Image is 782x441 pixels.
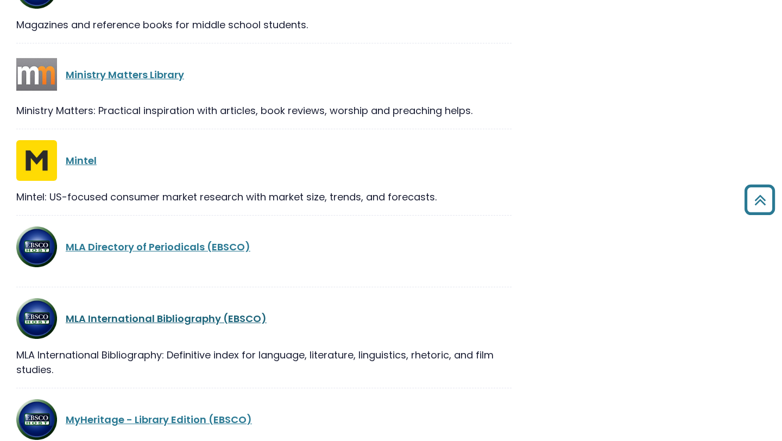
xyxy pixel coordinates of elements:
a: Mintel [66,154,97,167]
div: Magazines and reference books for middle school students. [16,17,512,32]
div: MLA International Bibliography: Definitive index for language, literature, linguistics, rhetoric,... [16,348,512,377]
a: MLA Directory of Periodicals (EBSCO) [66,240,250,254]
a: MyHeritage - Library Edition (EBSCO) [66,413,252,426]
div: Mintel: US-focused consumer market research with market size, trends, and forecasts. [16,190,512,204]
a: MLA International Bibliography (EBSCO) [66,312,267,325]
div: Ministry Matters: Practical inspiration with articles, book reviews, worship and preaching helps. [16,103,512,118]
a: Back to Top [740,190,779,210]
a: Ministry Matters Library [66,68,184,81]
